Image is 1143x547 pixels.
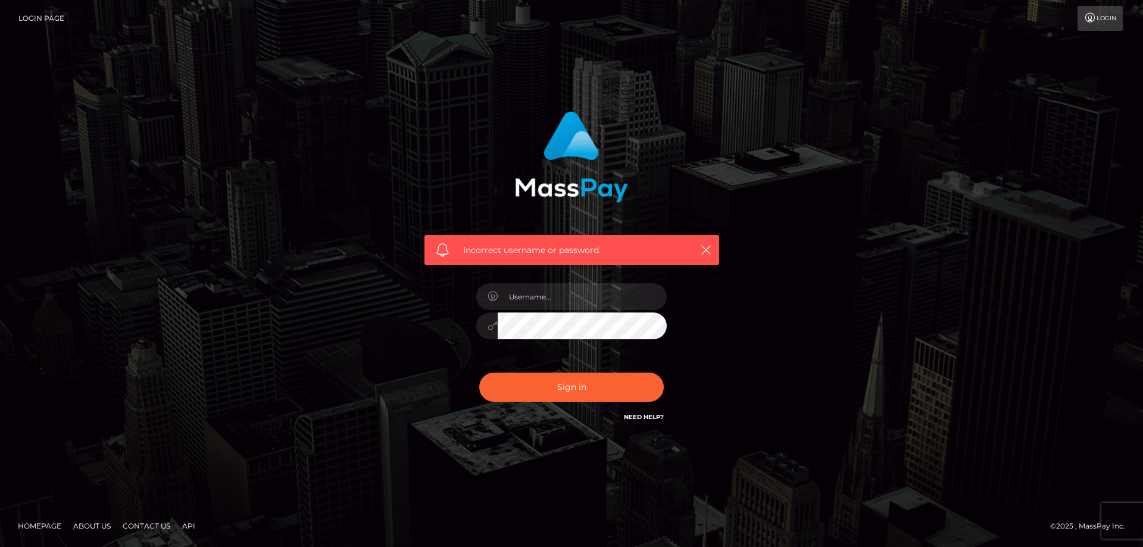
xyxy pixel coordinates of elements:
[1050,520,1134,533] div: © 2025 , MassPay Inc.
[118,517,175,535] a: Contact Us
[479,373,664,402] button: Sign in
[498,283,667,310] input: Username...
[463,244,680,257] span: Incorrect username or password.
[68,517,115,535] a: About Us
[13,517,66,535] a: Homepage
[1078,6,1123,31] a: Login
[624,413,664,421] a: Need Help?
[177,517,200,535] a: API
[515,111,628,202] img: MassPay Login
[18,6,64,31] a: Login Page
